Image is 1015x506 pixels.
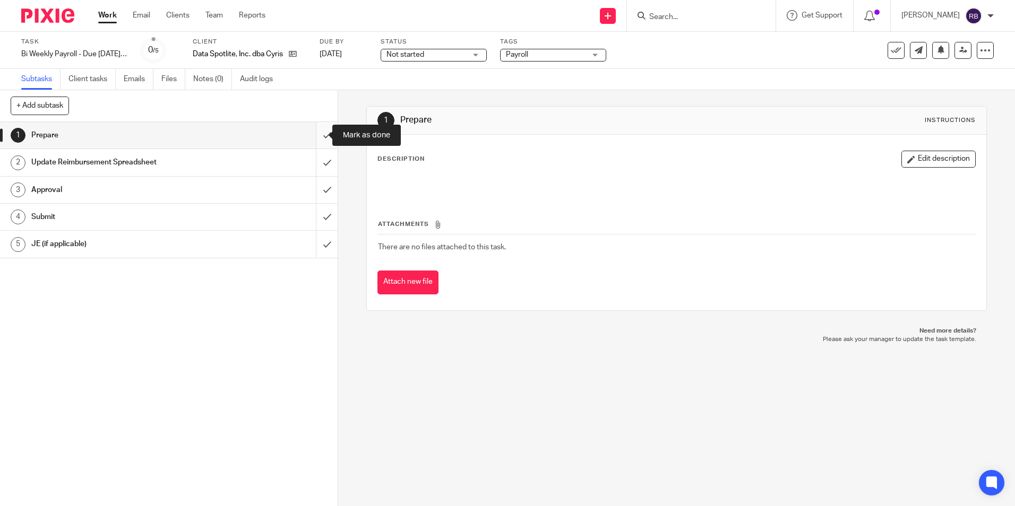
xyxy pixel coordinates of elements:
[320,50,342,58] span: [DATE]
[965,7,982,24] img: svg%3E
[11,97,69,115] button: + Add subtask
[377,327,976,335] p: Need more details?
[31,236,214,252] h1: JE (if applicable)
[378,243,506,251] span: There are no files attached to this task.
[377,271,438,294] button: Attach new file
[166,10,190,21] a: Clients
[377,112,394,129] div: 1
[11,155,25,170] div: 2
[31,209,214,225] h1: Submit
[31,127,214,143] h1: Prepare
[239,10,265,21] a: Reports
[925,116,976,125] div: Instructions
[506,51,528,58] span: Payroll
[381,38,487,46] label: Status
[193,49,283,59] p: Data Spotlite, Inc. dba Cyrisma
[21,49,127,59] div: Bi Weekly Payroll - Due [DATE] (DataSpotlite)
[320,38,367,46] label: Due by
[11,210,25,224] div: 4
[400,115,699,126] h1: Prepare
[153,48,159,54] small: /5
[31,154,214,170] h1: Update Reimbursement Spreadsheet
[133,10,150,21] a: Email
[11,128,25,143] div: 1
[377,155,425,163] p: Description
[161,69,185,90] a: Files
[802,12,842,19] span: Get Support
[901,151,976,168] button: Edit description
[193,38,306,46] label: Client
[68,69,116,90] a: Client tasks
[98,10,117,21] a: Work
[21,38,127,46] label: Task
[378,221,429,227] span: Attachments
[21,69,61,90] a: Subtasks
[148,44,159,56] div: 0
[377,335,976,344] p: Please ask your manager to update the task template.
[31,182,214,198] h1: Approval
[21,8,74,23] img: Pixie
[11,182,25,197] div: 3
[500,38,606,46] label: Tags
[386,51,424,58] span: Not started
[240,69,281,90] a: Audit logs
[124,69,153,90] a: Emails
[901,10,960,21] p: [PERSON_NAME]
[11,237,25,252] div: 5
[205,10,223,21] a: Team
[193,69,232,90] a: Notes (0)
[21,49,127,59] div: Bi Weekly Payroll - Due Wednesday (DataSpotlite)
[648,13,744,22] input: Search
